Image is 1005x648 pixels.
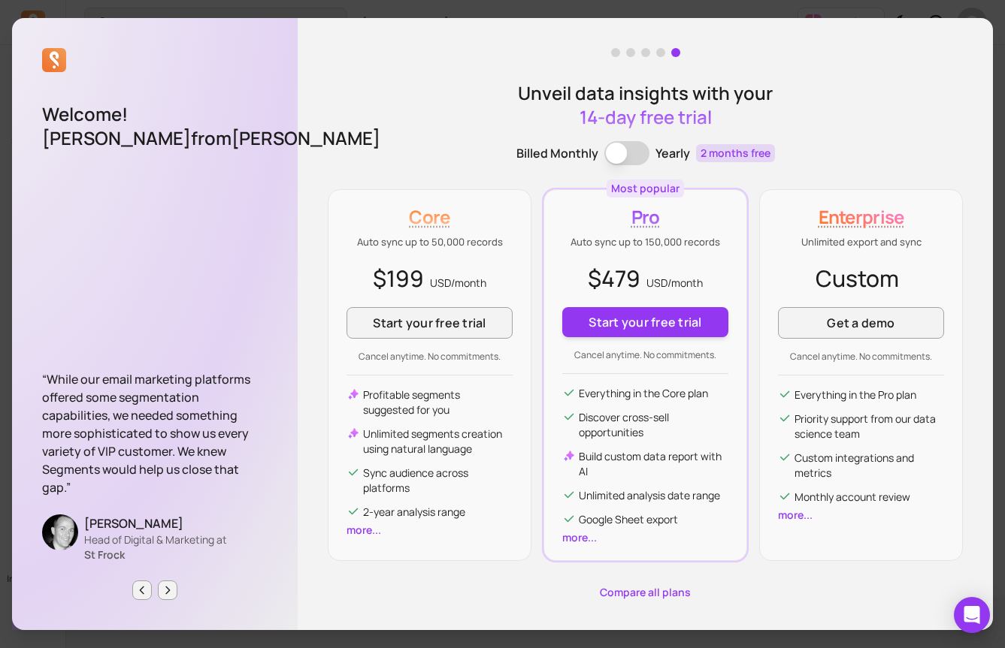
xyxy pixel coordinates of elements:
p: Everything in the Pro plan [795,387,916,402]
p: [PERSON_NAME] [84,514,268,532]
p: 2 months free [696,144,775,162]
span: 14-day free trial [580,104,712,129]
button: Start your free trial [347,307,513,339]
p: $199 [347,261,513,295]
p: Pro [562,205,728,229]
p: Profitable segments suggested for you [363,387,513,417]
div: Open Intercom Messenger [954,597,990,633]
p: Auto sync up to 150,000 records [562,235,728,250]
p: Cancel anytime. No commitments. [562,349,728,361]
p: Cancel anytime. No commitments. [347,351,513,363]
p: Unveil data insights with your [518,81,773,129]
span: USD/ month [430,276,486,290]
p: Custom [778,261,944,295]
p: Most popular [611,181,680,196]
p: $479 [562,261,728,295]
p: Priority support from our data science team [795,411,944,442]
a: Compare all plans [328,585,963,600]
p: [PERSON_NAME] from [PERSON_NAME] [42,126,268,150]
p: Yearly [655,144,690,162]
button: Start your free trial [562,307,728,337]
span: USD/ month [646,276,703,290]
a: more... [562,530,597,544]
p: Google Sheet export [579,512,678,527]
p: Welcome! [42,102,268,126]
p: Custom integrations and metrics [795,451,944,481]
p: “While our email marketing platforms offered some segmentation capabilities, we needed something ... [42,370,268,496]
p: Enterprise [778,205,944,229]
p: Auto sync up to 50,000 records [347,235,513,250]
p: Cancel anytime. No commitments. [778,351,944,363]
p: Monthly account review [795,490,910,505]
a: more... [347,523,381,537]
span: St Frock [84,547,125,562]
p: Everything in the Core plan [579,386,708,401]
p: 2-year analysis range [363,505,465,520]
p: Discover cross-sell opportunities [579,410,728,440]
a: Get a demo [778,307,944,339]
p: Billed Monthly [516,144,598,162]
img: Matt Page [42,514,78,550]
p: Sync audience across platforms [363,466,513,496]
p: Build custom data report with AI [579,449,728,479]
p: Head of Digital & Marketing at [84,532,268,562]
a: more... [778,508,813,522]
p: Unlimited segments creation using natural language [363,426,513,457]
button: Previous page [132,580,152,600]
p: Unlimited export and sync [778,235,944,250]
button: Next page [158,580,177,600]
p: Core [347,205,513,229]
p: Unlimited analysis date range [579,488,720,503]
